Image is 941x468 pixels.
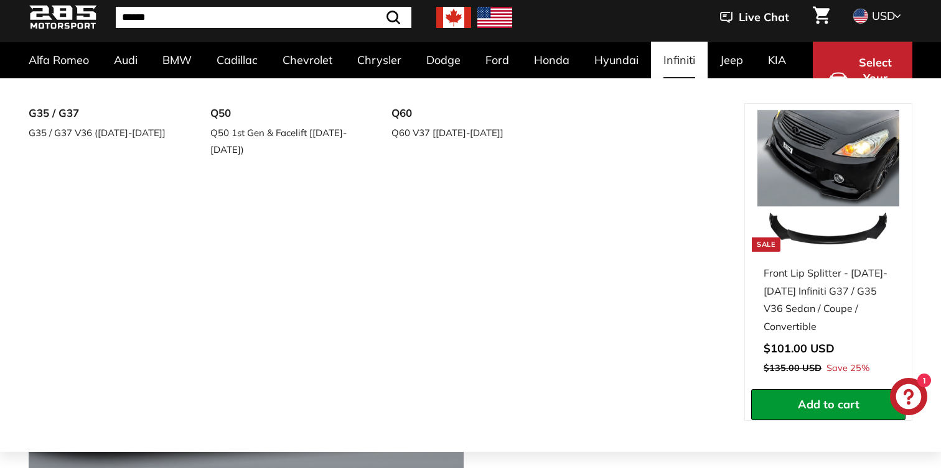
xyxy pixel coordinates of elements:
[756,42,798,78] a: KIA
[826,360,869,377] span: Save 25%
[751,104,906,389] a: Sale Front Lip Splitter - [DATE]-[DATE] Infiniti G37 / G35 V36 Sedan / Coupe / Convertible Save 25%
[29,103,176,124] a: G35 / G37
[798,397,859,411] span: Add to cart
[391,103,538,124] a: Q60
[739,9,789,25] span: Live Chat
[473,42,522,78] a: Ford
[764,341,835,356] span: $101.00 USD
[522,42,582,78] a: Honda
[345,42,414,78] a: Chrysler
[582,42,651,78] a: Hyundai
[886,378,931,418] inbox-online-store-chat: Shopify online store chat
[29,3,97,32] img: Logo_285_Motorsport_areodynamics_components
[751,389,906,420] button: Add to cart
[704,2,805,33] button: Live Chat
[210,124,357,158] a: Q50 1st Gen & Facelift [[DATE]-[DATE])
[270,42,345,78] a: Chevrolet
[101,42,150,78] a: Audi
[708,42,756,78] a: Jeep
[651,42,708,78] a: Infiniti
[764,264,893,336] div: Front Lip Splitter - [DATE]-[DATE] Infiniti G37 / G35 V36 Sedan / Coupe / Convertible
[414,42,473,78] a: Dodge
[116,7,411,28] input: Search
[391,124,538,142] a: Q60 V37 [[DATE]-[DATE]]
[150,42,204,78] a: BMW
[16,42,101,78] a: Alfa Romeo
[210,103,357,124] a: Q50
[764,362,822,374] span: $135.00 USD
[854,55,896,103] span: Select Your Vehicle
[872,9,895,23] span: USD
[204,42,270,78] a: Cadillac
[29,124,176,142] a: G35 / G37 V36 ([DATE]-[DATE]]
[752,237,780,252] div: Sale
